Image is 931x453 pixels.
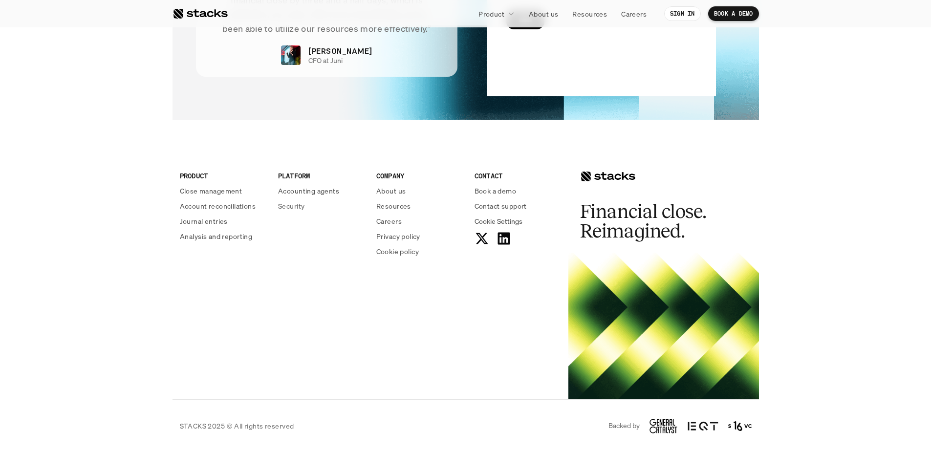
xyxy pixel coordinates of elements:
[664,6,701,21] a: SIGN IN
[278,186,365,196] a: Accounting agents
[115,186,158,193] a: Privacy Policy
[278,171,365,181] p: PLATFORM
[376,171,463,181] p: COMPANY
[376,186,463,196] a: About us
[572,9,607,19] p: Resources
[615,5,652,22] a: Careers
[180,231,252,241] p: Analysis and reporting
[475,201,561,211] a: Contact support
[529,9,558,19] p: About us
[376,216,463,226] a: Careers
[308,45,372,57] p: [PERSON_NAME]
[180,186,266,196] a: Close management
[376,201,463,211] a: Resources
[376,216,402,226] p: Careers
[708,6,759,21] a: BOOK A DEMO
[714,10,753,17] p: BOOK A DEMO
[180,216,228,226] p: Journal entries
[608,422,640,430] p: Backed by
[376,186,406,196] p: About us
[475,216,522,226] span: Cookie Settings
[475,171,561,181] p: CONTACT
[180,201,266,211] a: Account reconciliations
[376,201,411,211] p: Resources
[376,246,463,257] a: Cookie policy
[376,246,419,257] p: Cookie policy
[523,5,564,22] a: About us
[278,201,304,211] p: Security
[278,201,365,211] a: Security
[180,201,256,211] p: Account reconciliations
[180,216,266,226] a: Journal entries
[478,9,504,19] p: Product
[376,231,463,241] a: Privacy policy
[180,231,266,241] a: Analysis and reporting
[475,186,561,196] a: Book a demo
[670,10,695,17] p: SIGN IN
[180,421,294,431] p: STACKS 2025 © All rights reserved
[376,231,420,241] p: Privacy policy
[475,186,517,196] p: Book a demo
[475,216,522,226] button: Cookie Trigger
[475,201,527,211] p: Contact support
[180,171,266,181] p: PRODUCT
[621,9,647,19] p: Careers
[180,186,242,196] p: Close management
[580,202,727,241] h2: Financial close. Reimagined.
[278,186,339,196] p: Accounting agents
[566,5,613,22] a: Resources
[308,57,343,65] p: CFO at Juni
